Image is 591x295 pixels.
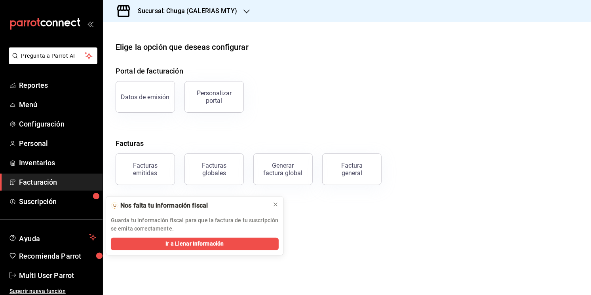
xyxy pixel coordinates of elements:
[322,153,382,185] button: Factura general
[19,233,86,242] span: Ayuda
[111,238,279,250] button: Ir a Llenar Información
[19,177,96,187] span: Facturación
[87,21,93,27] button: open_drawer_menu
[9,47,97,64] button: Pregunta a Parrot AI
[111,201,266,210] div: 🫥 Nos falta tu información fiscal
[121,93,170,101] div: Datos de emisión
[190,89,239,104] div: Personalizar portal
[19,138,96,149] span: Personal
[116,138,578,149] h4: Facturas
[19,196,96,207] span: Suscripción
[21,52,85,60] span: Pregunta a Parrot AI
[121,162,170,177] div: Facturas emitidas
[184,81,244,113] button: Personalizar portal
[116,153,175,185] button: Facturas emitidas
[6,57,97,66] a: Pregunta a Parrot AI
[19,99,96,110] span: Menú
[190,162,239,177] div: Facturas globales
[116,81,175,113] button: Datos de emisión
[19,80,96,91] span: Reportes
[116,66,578,76] h4: Portal de facturación
[131,6,237,16] h3: Sucursal: Chuga (GALERIAS MTY)
[116,41,249,53] div: Elige la opción que deseas configurar
[19,270,96,281] span: Multi User Parrot
[253,153,313,185] button: Generar factura global
[19,119,96,129] span: Configuración
[184,153,244,185] button: Facturas globales
[332,162,372,177] div: Factura general
[111,216,279,233] p: Guarda tu información fiscal para que la factura de tu suscripción se emita correctamente.
[19,157,96,168] span: Inventarios
[19,251,96,261] span: Recomienda Parrot
[165,240,224,248] span: Ir a Llenar Información
[263,162,303,177] div: Generar factura global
